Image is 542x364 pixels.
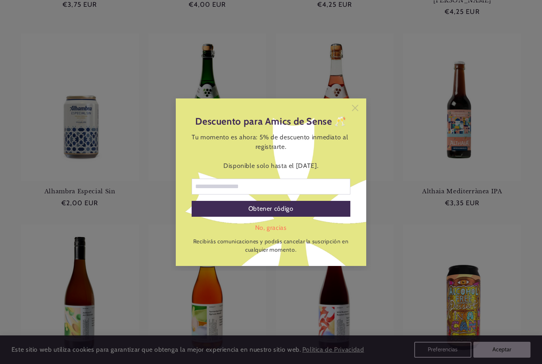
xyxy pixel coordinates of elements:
[248,201,294,217] div: Obtener código
[192,114,350,129] header: Descuento para Amics de Sense 🥂
[192,133,350,171] div: Tu momento es ahora: 5% de descuento inmediato al registrarte. Disponible solo hasta el [DATE].
[192,237,350,254] p: Recibirás comunicaciones y podrás cancelar la suscripción en cualquier momento.
[192,223,350,233] div: No, gracias
[192,179,350,195] input: Correo electrónico
[192,201,350,217] div: Obtener código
